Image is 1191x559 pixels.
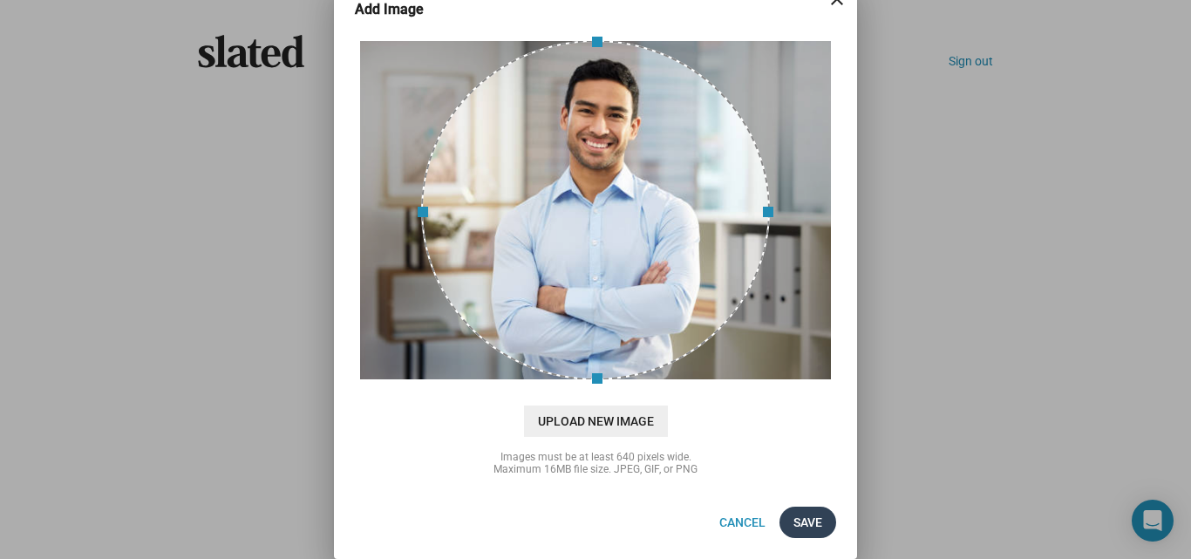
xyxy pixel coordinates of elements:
div: Images must be at least 640 pixels wide. Maximum 16MB file size. JPEG, GIF, or PNG [421,451,770,475]
img: zTjDRwAAAAGSURBVAMAE+BO+ICwWxoAAAAASUVORK5CYII= [359,40,831,380]
span: Save [793,507,822,538]
button: Save [779,507,836,538]
span: Upload New Image [524,406,668,437]
button: Cancel [705,507,779,538]
span: Cancel [719,507,766,538]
